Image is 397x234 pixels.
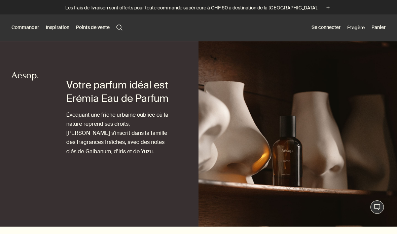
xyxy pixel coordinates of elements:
button: Points de vente [76,24,110,31]
h1: Votre parfum idéal est Erémia Eau de Parfum [66,78,172,105]
p: Évoquant une friche urbaine oubliée où la nature reprend ses droits, [PERSON_NAME] s’inscrit dans... [66,110,172,156]
a: Aesop [10,70,40,85]
button: Se connecter [312,24,340,31]
nav: primary [11,14,122,41]
svg: Aesop [11,71,38,81]
button: Commander [11,24,39,31]
img: Aesop Eremia EDP in amber bottle placed next to nose sculptures [199,41,397,227]
nav: supplementary [312,14,386,41]
p: Les frais de livraison sont offerts pour toute commande supérieure à CHF 60 à destination de la [... [65,4,318,11]
a: Étagère [347,25,365,31]
button: Lancer une recherche [116,25,122,31]
button: Panier [371,24,386,31]
button: Inspiration [46,24,69,31]
button: Chat en direct [370,200,384,214]
button: Les frais de livraison sont offerts pour toute commande supérieure à CHF 60 à destination de la [... [65,4,332,12]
